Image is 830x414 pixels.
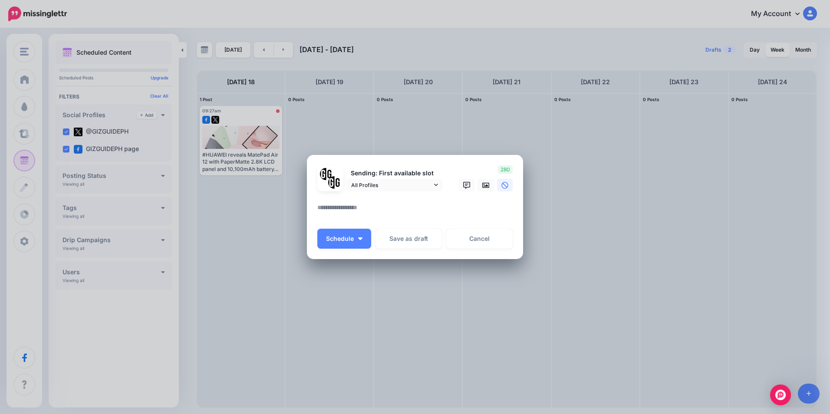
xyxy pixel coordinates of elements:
[351,181,432,190] span: All Profiles
[375,229,442,249] button: Save as draft
[498,165,513,174] span: 280
[320,168,333,181] img: 353459792_649996473822713_4483302954317148903_n-bsa138318.png
[317,229,371,249] button: Schedule
[326,236,354,242] span: Schedule
[347,168,442,178] p: Sending: First available slot
[328,176,341,189] img: JT5sWCfR-79925.png
[358,237,362,240] img: arrow-down-white.png
[446,229,513,249] a: Cancel
[770,384,791,405] div: Open Intercom Messenger
[347,179,442,191] a: All Profiles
